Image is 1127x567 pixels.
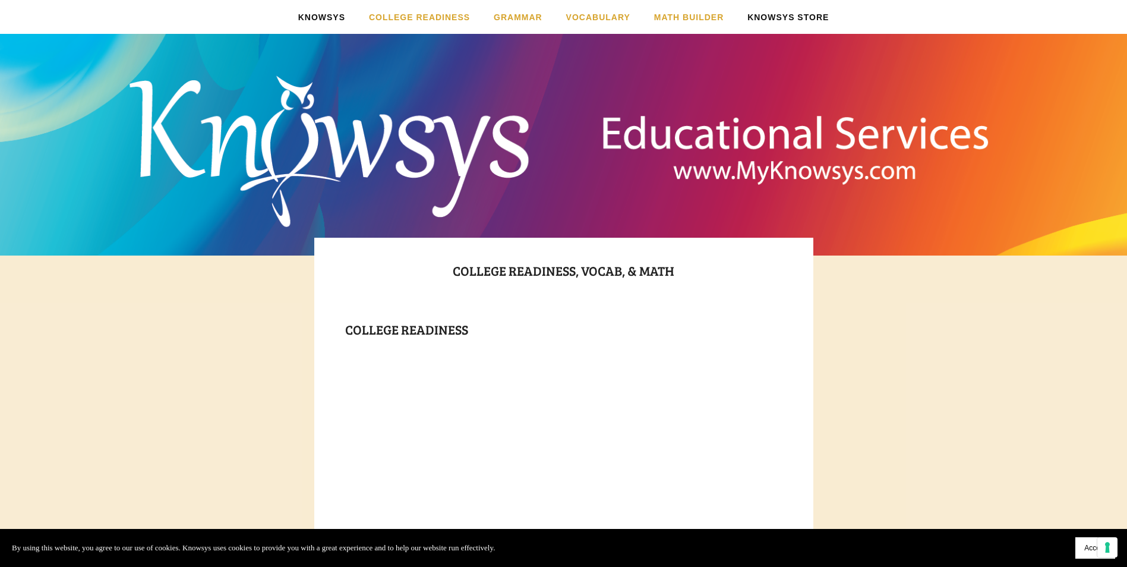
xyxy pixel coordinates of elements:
a: Knowsys Educational Services [399,51,728,212]
h1: College Readiness [345,319,782,340]
p: By using this website, you agree to our use of cookies. Knowsys uses cookies to provide you with ... [12,541,495,555]
button: Your consent preferences for tracking technologies [1097,537,1117,557]
button: Accept [1075,537,1115,559]
h1: College readiness, Vocab, & Math [345,260,782,303]
span: Accept [1084,544,1106,552]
